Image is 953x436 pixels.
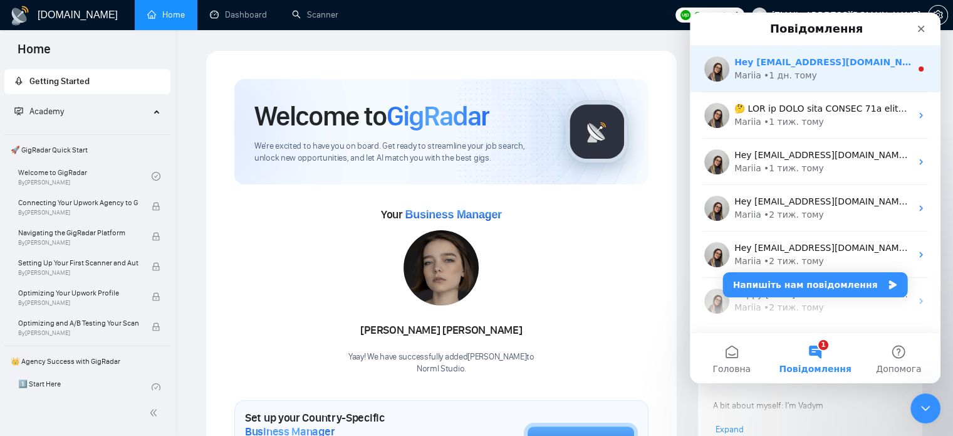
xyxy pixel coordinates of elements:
[6,349,169,374] span: 👑 Agency Success with GigRadar
[348,320,534,341] div: [PERSON_NAME] [PERSON_NAME]
[348,351,534,375] div: Yaay! We have successfully added [PERSON_NAME] to
[210,9,267,20] a: dashboardDashboard
[152,292,160,301] span: lock
[29,76,90,87] span: Getting Started
[254,99,489,133] h1: Welcome to
[254,141,546,164] span: We're excited to have you on board. Get ready to streamline your job search, unlock new opportuni...
[147,9,185,20] a: homeHome
[928,5,948,25] button: setting
[18,162,152,190] a: Welcome to GigRadarBy[PERSON_NAME]
[152,172,160,181] span: check-circle
[18,196,138,209] span: Connecting Your Upwork Agency to GigRadar
[14,77,23,85] span: rocket
[18,287,138,299] span: Optimizing Your Upwork Profile
[152,202,160,211] span: lock
[10,6,30,26] img: logo
[152,322,160,331] span: lock
[14,106,64,117] span: Academy
[292,9,338,20] a: searchScanner
[755,11,764,19] span: user
[734,8,739,22] span: 1
[405,208,501,221] span: Business Manager
[928,10,948,20] a: setting
[152,232,160,241] span: lock
[716,424,744,435] span: Expand
[381,208,502,221] span: Your
[694,8,732,22] span: Connects:
[8,40,61,66] span: Home
[348,363,534,375] p: Norml Studio .
[929,10,947,20] span: setting
[18,329,138,337] span: By [PERSON_NAME]
[404,230,479,306] img: 1706121149071-multi-264.jpg
[680,10,690,20] img: upwork-logo.png
[18,317,138,329] span: Optimizing and A/B Testing Your Scanner for Better Results
[387,99,489,133] span: GigRadar
[6,137,169,162] span: 🚀 GigRadar Quick Start
[152,383,160,392] span: check-circle
[18,239,138,247] span: By [PERSON_NAME]
[18,269,138,277] span: By [PERSON_NAME]
[690,13,940,383] iframe: Intercom live chat
[18,257,138,269] span: Setting Up Your First Scanner and Auto-Bidder
[18,209,138,216] span: By [PERSON_NAME]
[149,407,162,419] span: double-left
[18,299,138,307] span: By [PERSON_NAME]
[14,107,23,115] span: fund-projection-screen
[29,106,64,117] span: Academy
[4,69,170,94] li: Getting Started
[18,226,138,239] span: Navigating the GigRadar Platform
[566,100,628,163] img: gigradar-logo.png
[910,393,940,423] iframe: Intercom live chat
[152,262,160,271] span: lock
[18,374,152,401] a: 1️⃣ Start Here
